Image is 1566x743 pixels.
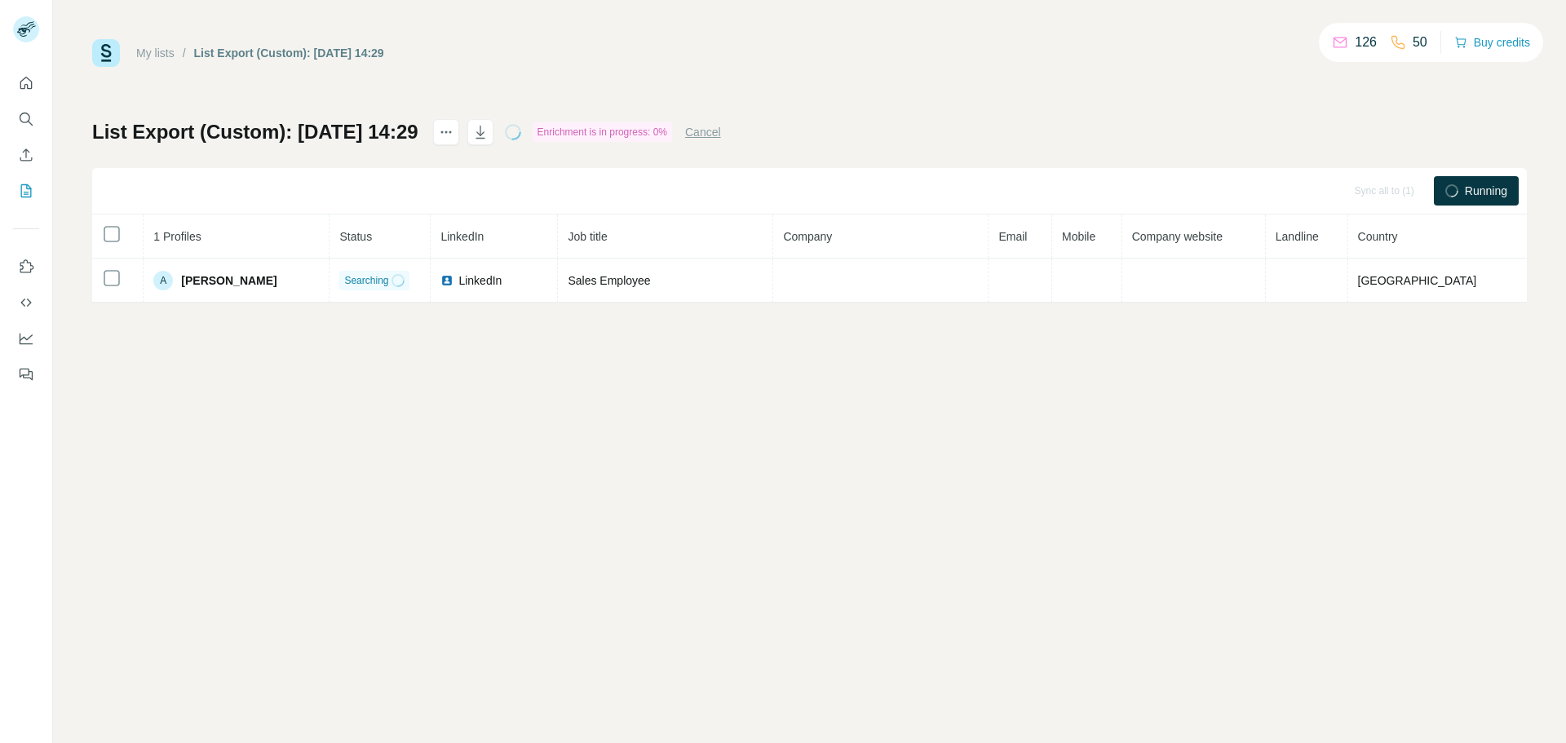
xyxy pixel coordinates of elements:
img: Surfe Logo [92,39,120,67]
span: Country [1358,230,1398,243]
button: Use Surfe on LinkedIn [13,252,39,281]
button: actions [433,119,459,145]
span: Company website [1132,230,1223,243]
span: [GEOGRAPHIC_DATA] [1358,274,1477,287]
span: Job title [568,230,607,243]
span: 1 Profiles [153,230,201,243]
img: LinkedIn logo [440,274,453,287]
button: Quick start [13,69,39,98]
button: Buy credits [1454,31,1530,54]
button: Feedback [13,360,39,389]
span: Running [1465,183,1507,199]
button: Dashboard [13,324,39,353]
h1: List Export (Custom): [DATE] 14:29 [92,119,418,145]
span: [PERSON_NAME] [181,272,276,289]
span: Landline [1276,230,1319,243]
span: Mobile [1062,230,1095,243]
a: My lists [136,46,175,60]
span: Status [339,230,372,243]
div: Enrichment is in progress: 0% [533,122,672,142]
button: Search [13,104,39,134]
button: Cancel [685,124,721,140]
p: 126 [1355,33,1377,52]
span: LinkedIn [440,230,484,243]
span: Sales Employee [568,274,650,287]
span: Searching [344,273,388,288]
p: 50 [1413,33,1427,52]
span: Email [998,230,1027,243]
div: A [153,271,173,290]
span: LinkedIn [458,272,502,289]
li: / [183,45,186,61]
button: Enrich CSV [13,140,39,170]
span: Company [783,230,832,243]
div: List Export (Custom): [DATE] 14:29 [194,45,384,61]
button: My lists [13,176,39,206]
button: Use Surfe API [13,288,39,317]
